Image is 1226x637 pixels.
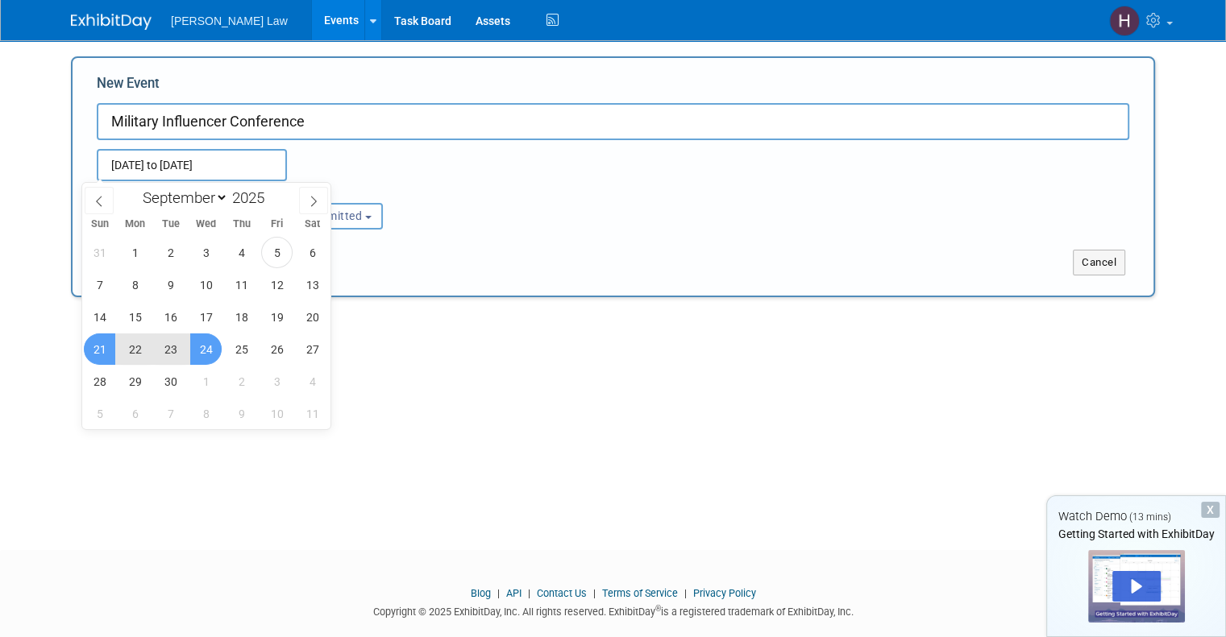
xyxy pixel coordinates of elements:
div: Getting Started with ExhibitDay [1047,526,1225,542]
div: Participation: [273,181,426,202]
span: Fri [260,219,295,230]
span: September 12, 2025 [261,269,293,300]
span: October 1, 2025 [190,366,222,397]
span: (13 mins) [1129,511,1171,523]
span: September 27, 2025 [297,333,328,365]
span: September 29, 2025 [119,366,151,397]
a: Contact Us [537,587,587,599]
div: Play [1112,571,1161,602]
span: September 22, 2025 [119,333,151,365]
span: October 7, 2025 [155,398,186,429]
span: September 16, 2025 [155,301,186,333]
select: Month [135,188,228,208]
span: October 2, 2025 [226,366,257,397]
span: September 18, 2025 [226,301,257,333]
span: October 4, 2025 [297,366,328,397]
span: August 31, 2025 [84,237,115,268]
span: September 9, 2025 [155,269,186,300]
span: September 13, 2025 [297,269,328,300]
img: ExhibitDay [71,14,152,30]
span: October 6, 2025 [119,398,151,429]
span: September 19, 2025 [261,301,293,333]
span: Tue [153,219,189,230]
a: Terms of Service [602,587,678,599]
div: Dismiss [1201,502,1220,518]
span: | [493,587,504,599]
span: Thu [224,219,260,230]
span: September 11, 2025 [226,269,257,300]
button: Cancel [1073,250,1125,275]
span: October 5, 2025 [84,398,115,429]
span: September 5, 2025 [261,237,293,268]
span: September 25, 2025 [226,333,257,365]
span: September 30, 2025 [155,366,186,397]
span: September 28, 2025 [84,366,115,397]
a: API [506,587,522,599]
a: Blog [471,587,491,599]
span: September 21, 2025 [84,333,115,365]
span: September 23, 2025 [155,333,186,365]
span: | [589,587,600,599]
span: September 10, 2025 [190,269,222,300]
span: Sat [295,219,330,230]
a: Privacy Policy [693,587,756,599]
label: New Event [97,74,160,99]
sup: ® [655,604,661,613]
span: September 2, 2025 [155,237,186,268]
div: Attendance / Format: [97,181,249,202]
span: Mon [118,219,153,230]
span: September 3, 2025 [190,237,222,268]
span: September 4, 2025 [226,237,257,268]
input: Year [228,188,276,207]
span: September 1, 2025 [119,237,151,268]
span: September 7, 2025 [84,269,115,300]
span: September 6, 2025 [297,237,328,268]
span: September 15, 2025 [119,301,151,333]
span: October 3, 2025 [261,366,293,397]
input: Start Date - End Date [97,149,287,181]
span: | [680,587,691,599]
img: Holly Mach [1109,6,1140,36]
span: | [524,587,534,599]
span: September 17, 2025 [190,301,222,333]
span: September 24, 2025 [190,333,222,365]
span: September 14, 2025 [84,301,115,333]
span: Sun [82,219,118,230]
div: Watch Demo [1047,508,1225,525]
input: Name of Trade Show / Conference [97,103,1129,140]
span: Wed [189,219,224,230]
span: October 11, 2025 [297,398,328,429]
span: October 8, 2025 [190,398,222,429]
span: [PERSON_NAME] Law [171,14,288,27]
span: September 8, 2025 [119,269,151,300]
span: October 9, 2025 [226,398,257,429]
span: September 26, 2025 [261,333,293,365]
span: October 10, 2025 [261,398,293,429]
span: September 20, 2025 [297,301,328,333]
